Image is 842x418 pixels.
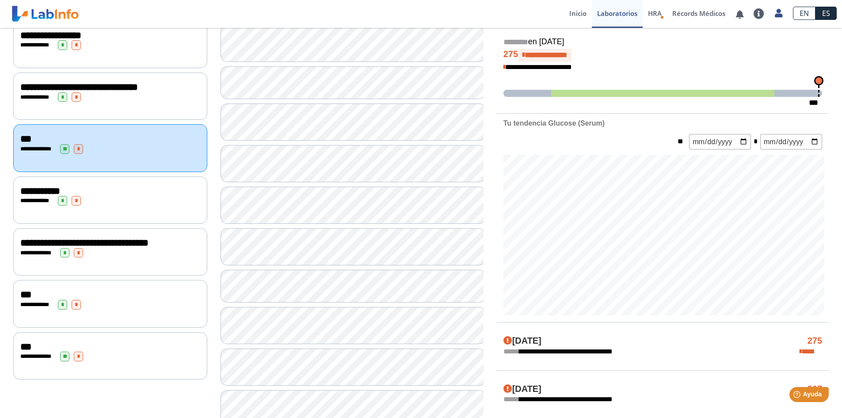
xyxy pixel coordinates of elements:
h5: en [DATE] [503,37,822,47]
b: Tu tendencia Glucose (Serum) [503,119,605,127]
a: ES [815,7,837,20]
h4: [DATE] [503,384,541,395]
input: mm/dd/yyyy [689,134,751,150]
iframe: Help widget launcher [763,383,832,408]
h4: 275 [503,49,822,62]
input: mm/dd/yyyy [760,134,822,150]
h4: [DATE] [503,336,541,346]
a: EN [793,7,815,20]
h4: 275 [808,336,822,346]
span: HRA [648,9,662,18]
